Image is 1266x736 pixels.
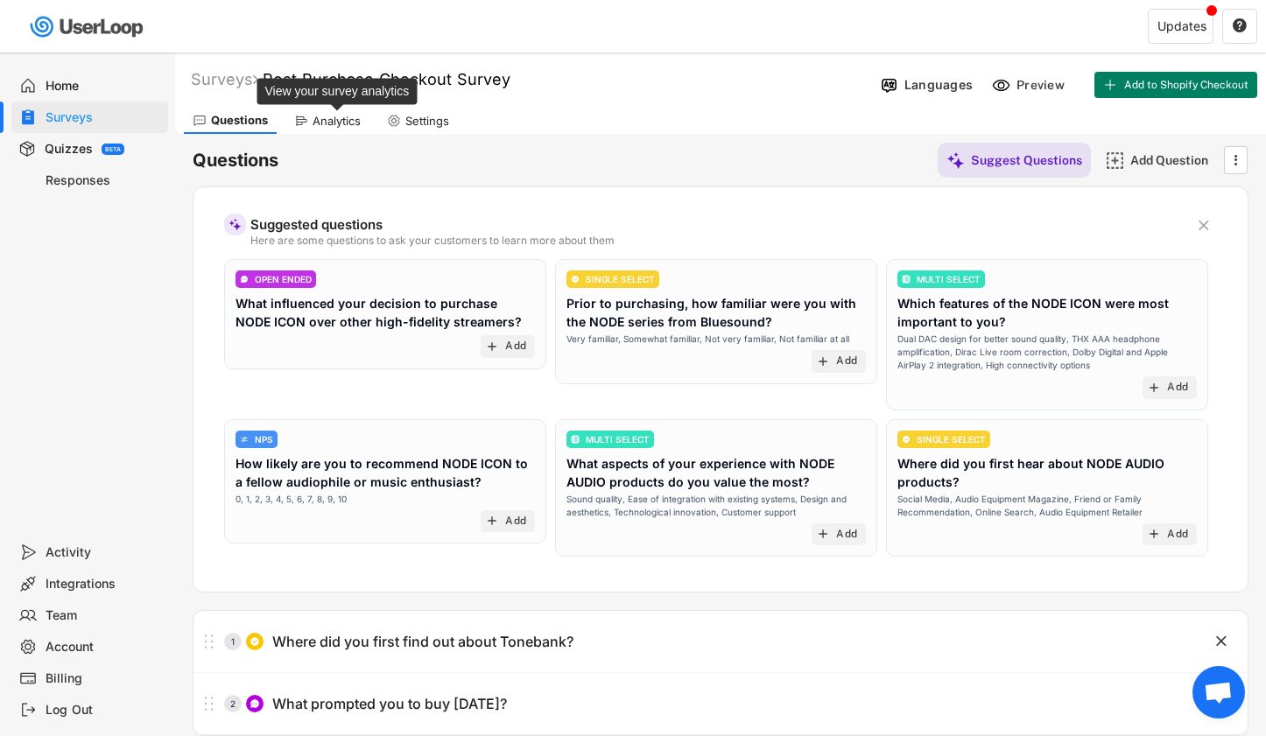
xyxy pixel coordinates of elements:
[193,149,278,172] h6: Questions
[571,435,580,444] img: ListMajor.svg
[897,294,1197,331] div: Which features of the NODE ICON were most important to you?
[566,493,866,519] div: Sound quality, Ease of integration with existing systems, Design and aesthetics, Technological in...
[105,146,121,152] div: BETA
[236,294,535,331] div: What influenced your decision to purchase NODE ICON over other high-fidelity streamers?
[250,636,260,647] img: CircleTickMinorWhite.svg
[1094,72,1257,98] button: Add to Shopify Checkout
[505,340,526,354] div: Add
[229,218,242,231] img: MagicMajor%20%28Purple%29.svg
[405,114,449,129] div: Settings
[485,340,499,354] button: add
[1234,151,1238,169] text: 
[46,576,161,592] div: Integrations
[902,435,911,444] img: CircleTickMinorWhite.svg
[26,9,150,45] img: userloop-logo-01.svg
[1199,216,1209,235] text: 
[1157,20,1206,32] div: Updates
[46,639,161,655] div: Account
[836,354,857,368] div: Add
[255,275,312,284] div: OPEN ENDED
[1167,528,1188,542] div: Add
[46,702,161,718] div: Log Out
[250,698,260,709] img: ConversationMinor.svg
[904,77,973,93] div: Languages
[263,70,510,88] font: Post Purchase Checkout Survey
[571,275,580,284] img: CircleTickMinorWhite.svg
[586,435,650,444] div: MULTI SELECT
[971,152,1082,168] div: Suggest Questions
[46,607,161,624] div: Team
[816,527,830,541] button: add
[250,218,1182,231] div: Suggested questions
[566,333,849,346] div: Very familiar, Somewhat familiar, Not very familiar, Not familiar at all
[1167,381,1188,395] div: Add
[1106,151,1124,170] img: AddMajor.svg
[236,454,535,491] div: How likely are you to recommend NODE ICON to a fellow audiophile or music enthusiast?
[272,633,573,651] div: Where did you first find out about Tonebank?
[255,435,273,444] div: NPS
[816,354,830,368] button: add
[897,493,1197,519] div: Social Media, Audio Equipment Magazine, Friend or Family Recommendation, Online Search, Audio Equ...
[586,275,655,284] div: SINGLE SELECT
[46,544,161,561] div: Activity
[1233,18,1247,33] text: 
[224,637,242,646] div: 1
[566,454,866,491] div: What aspects of your experience with NODE AUDIO products do you value the most?
[250,235,1182,246] div: Here are some questions to ask your customers to learn more about them
[46,670,161,687] div: Billing
[46,172,161,189] div: Responses
[45,141,93,158] div: Quizzes
[191,69,258,89] div: Surveys
[240,275,249,284] img: ConversationMinor.svg
[897,333,1197,372] div: Dual DAC design for better sound quality, THX AAA headphone amplification, Dirac Live room correc...
[240,435,249,444] img: AdjustIcon.svg
[917,275,981,284] div: MULTI SELECT
[236,493,347,506] div: 0, 1, 2, 3, 4, 5, 6, 7, 8, 9, 10
[1130,152,1218,168] div: Add Question
[313,114,361,129] div: Analytics
[1192,666,1245,718] div: Open chat
[946,151,965,170] img: MagicMajor%20%28Purple%29.svg
[224,699,242,708] div: 2
[1124,80,1248,90] span: Add to Shopify Checkout
[897,454,1197,491] div: Where did you first hear about NODE AUDIO products?
[1147,381,1161,395] button: add
[1227,147,1244,173] button: 
[566,294,866,331] div: Prior to purchasing, how familiar were you with the NODE series from Bluesound?
[1016,77,1069,93] div: Preview
[1216,632,1227,650] text: 
[836,528,857,542] div: Add
[1195,217,1213,235] button: 
[46,78,161,95] div: Home
[485,514,499,528] button: add
[1147,527,1161,541] button: add
[1232,18,1248,34] button: 
[917,435,986,444] div: SINGLE SELECT
[46,109,161,126] div: Surveys
[272,695,507,713] div: What prompted you to buy [DATE]?
[505,515,526,529] div: Add
[902,275,911,284] img: ListMajor.svg
[880,76,898,95] img: Language%20Icon.svg
[1213,633,1230,650] button: 
[211,113,268,128] div: Questions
